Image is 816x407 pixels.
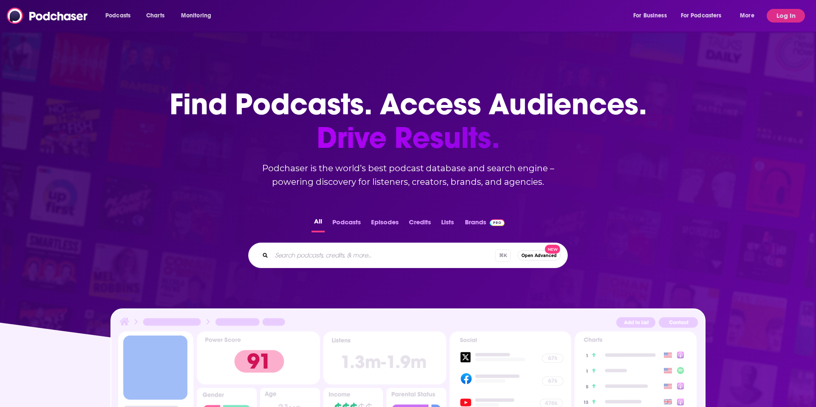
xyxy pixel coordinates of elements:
span: ⌘ K [495,249,511,262]
h1: Find Podcasts. Access Audiences. [170,88,647,155]
a: Charts [141,9,170,23]
span: Monitoring [181,10,211,22]
button: Open AdvancedNew [518,250,561,260]
button: Lists [439,216,456,232]
img: Podcast Insights Power score [197,331,320,384]
span: For Podcasters [681,10,722,22]
button: Podcasts [330,216,363,232]
img: Podchaser - Follow, Share and Rate Podcasts [7,8,88,24]
img: Podcast Insights Header [118,316,698,331]
button: open menu [175,9,222,23]
span: Podcasts [105,10,130,22]
button: Log In [767,9,805,23]
input: Search podcasts, credits, & more... [272,249,495,262]
img: Podcast Insights Listens [323,331,446,384]
span: For Business [633,10,667,22]
img: Podchaser Pro [490,219,504,226]
div: Search podcasts, credits, & more... [248,243,568,268]
span: Drive Results. [170,121,647,155]
button: All [312,216,325,232]
button: open menu [734,9,765,23]
button: open menu [675,9,734,23]
span: New [545,245,560,254]
h2: Podchaser is the world’s best podcast database and search engine – powering discovery for listene... [238,161,578,189]
button: open menu [99,9,142,23]
span: More [740,10,754,22]
a: BrandsPodchaser Pro [465,216,504,232]
span: Open Advanced [521,253,557,258]
button: Credits [406,216,433,232]
button: Episodes [368,216,401,232]
button: open menu [627,9,677,23]
span: Charts [146,10,164,22]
